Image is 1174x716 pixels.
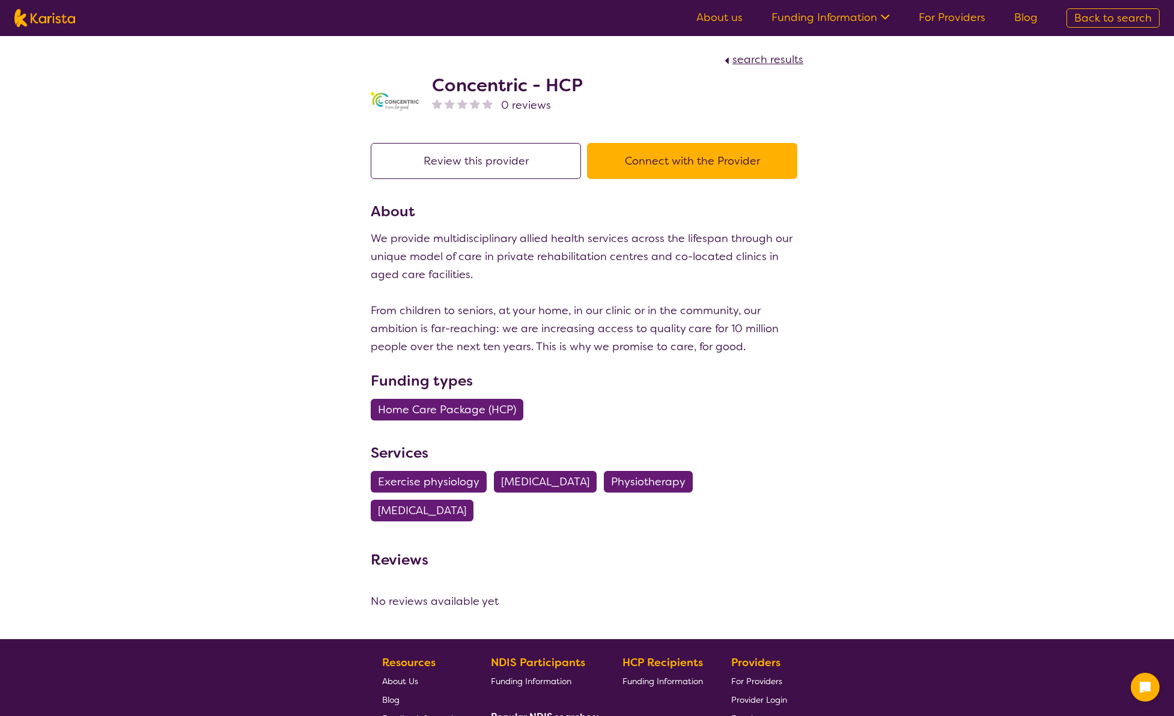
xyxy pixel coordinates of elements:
[371,92,419,112] img: h3dfvoetcbe6d57qsjjs.png
[696,10,743,25] a: About us
[501,471,589,493] span: [MEDICAL_DATA]
[491,676,571,687] span: Funding Information
[722,52,803,67] a: search results
[378,500,466,521] span: [MEDICAL_DATA]
[371,475,494,489] a: Exercise physiology
[622,655,703,670] b: HCP Recipients
[731,655,780,670] b: Providers
[378,399,516,420] span: Home Care Package (HCP)
[432,74,583,96] h2: Concentric - HCP
[587,154,803,168] a: Connect with the Provider
[378,471,479,493] span: Exercise physiology
[371,402,531,417] a: Home Care Package (HCP)
[482,99,493,109] img: nonereviewstar
[731,676,782,687] span: For Providers
[491,655,585,670] b: NDIS Participants
[470,99,480,109] img: nonereviewstar
[622,676,703,687] span: Funding Information
[371,543,428,571] h3: Reviews
[382,690,463,709] a: Blog
[604,475,700,489] a: Physiotherapy
[731,694,787,705] span: Provider Login
[371,503,481,518] a: [MEDICAL_DATA]
[382,694,400,705] span: Blog
[14,9,75,27] img: Karista logo
[432,99,442,109] img: nonereviewstar
[371,442,803,464] h3: Services
[382,672,463,690] a: About Us
[371,154,587,168] a: Review this provider
[731,690,787,709] a: Provider Login
[1074,11,1152,25] span: Back to search
[371,592,803,610] div: No reviews available yet
[771,10,890,25] a: Funding Information
[732,52,803,67] span: search results
[491,672,594,690] a: Funding Information
[371,143,581,179] button: Review this provider
[622,672,703,690] a: Funding Information
[494,475,604,489] a: [MEDICAL_DATA]
[587,143,797,179] button: Connect with the Provider
[1014,10,1038,25] a: Blog
[919,10,985,25] a: For Providers
[501,96,551,114] span: 0 reviews
[611,471,686,493] span: Physiotherapy
[445,99,455,109] img: nonereviewstar
[382,655,436,670] b: Resources
[1066,8,1160,28] a: Back to search
[371,201,803,222] h3: About
[371,370,803,392] h3: Funding types
[457,99,467,109] img: nonereviewstar
[371,229,803,356] p: We provide multidisciplinary allied health services across the lifespan through our unique model ...
[731,672,787,690] a: For Providers
[382,676,418,687] span: About Us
